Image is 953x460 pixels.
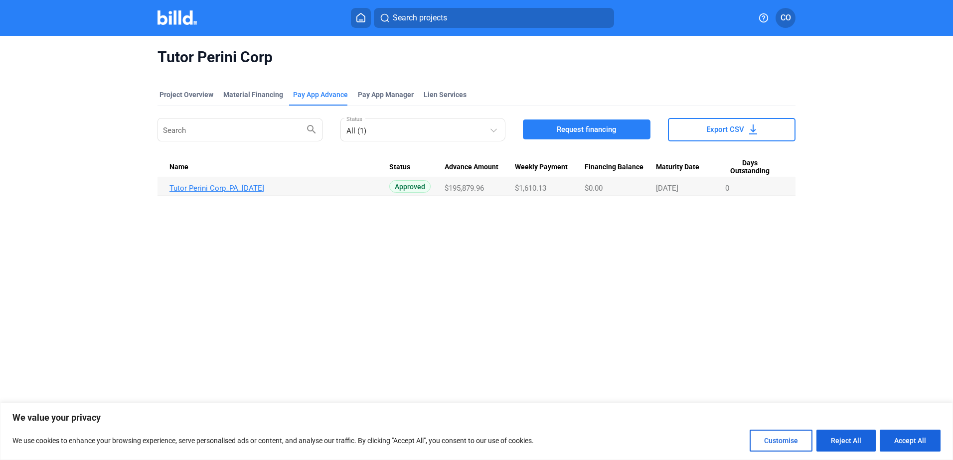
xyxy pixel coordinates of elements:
[158,48,795,67] span: Tutor Perini Corp
[656,163,699,172] span: Maturity Date
[585,163,655,172] div: Financing Balance
[12,435,534,447] p: We use cookies to enhance your browsing experience, serve personalised ads or content, and analys...
[585,163,643,172] span: Financing Balance
[668,118,795,141] button: Export CSV
[158,10,197,25] img: Billd Company Logo
[306,123,318,135] mat-icon: search
[656,184,678,193] span: [DATE]
[358,90,414,100] span: Pay App Manager
[424,90,467,100] div: Lien Services
[393,12,447,24] span: Search projects
[12,412,941,424] p: We value your privacy
[523,119,650,139] button: Request financing
[515,163,568,172] span: Weekly Payment
[389,163,410,172] span: Status
[169,163,188,172] span: Name
[816,430,876,452] button: Reject All
[293,90,348,100] div: Pay App Advance
[169,184,389,193] a: Tutor Perini Corp_PA_[DATE]
[585,184,603,193] span: $0.00
[445,184,484,193] span: $195,879.96
[706,124,744,134] span: Export CSV
[725,184,729,193] span: 0
[445,163,515,172] div: Advance Amount
[389,180,431,193] span: Approved
[750,430,812,452] button: Customise
[557,124,617,134] span: Request financing
[223,90,283,100] div: Material Financing
[169,163,389,172] div: Name
[346,126,366,135] mat-select-trigger: All (1)
[725,159,775,176] span: Days Outstanding
[159,90,213,100] div: Project Overview
[725,159,784,176] div: Days Outstanding
[515,163,585,172] div: Weekly Payment
[374,8,614,28] button: Search projects
[445,163,498,172] span: Advance Amount
[880,430,941,452] button: Accept All
[515,184,546,193] span: $1,610.13
[781,12,791,24] span: CO
[656,163,725,172] div: Maturity Date
[389,163,445,172] div: Status
[776,8,795,28] button: CO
